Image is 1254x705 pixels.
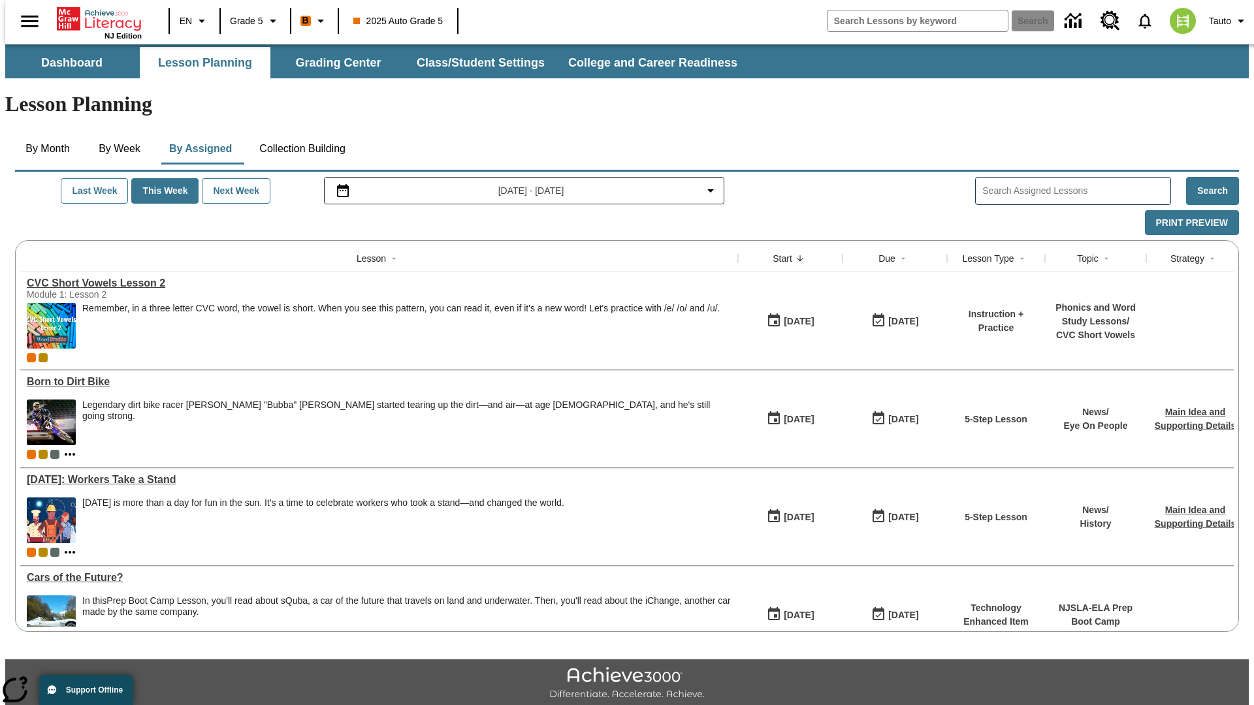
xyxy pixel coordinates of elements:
[784,313,814,330] div: [DATE]
[353,14,443,28] span: 2025 Auto Grade 5
[1204,251,1220,266] button: Sort
[249,133,356,164] button: Collection Building
[828,10,1008,31] input: search field
[174,9,216,33] button: Language: EN, Select a language
[867,505,923,529] button: 09/10/25: Last day the lesson can be accessed
[1170,8,1196,34] img: avatar image
[1063,405,1127,419] p: News /
[954,601,1038,629] p: Technology Enhanced Item
[1057,3,1093,39] a: Data Center
[62,446,78,462] button: Show more classes
[104,32,142,40] span: NJ Edition
[7,47,137,78] button: Dashboard
[792,251,808,266] button: Sort
[225,9,286,33] button: Grade: Grade 5, Select a grade
[762,603,818,627] button: 09/10/25: First time the lesson was available
[762,505,818,529] button: 09/10/25: First time the lesson was available
[131,178,199,204] button: This Week
[82,497,564,543] div: Labor Day is more than a day for fun in the sun. It's a time to celebrate workers who took a stan...
[1052,328,1140,342] p: CVC Short Vowels
[27,376,731,388] div: Born to Dirt Bike
[27,548,36,557] div: Current Class
[82,497,564,509] div: [DATE] is more than a day for fun in the sun. It's a time to celebrate workers who took a stand—a...
[1162,4,1204,38] button: Select a new avatar
[1155,505,1236,529] a: Main Idea and Supporting Details
[202,178,270,204] button: Next Week
[888,411,918,428] div: [DATE]
[558,47,748,78] button: College and Career Readiness
[1128,4,1162,38] a: Notifications
[57,5,142,40] div: Home
[703,183,718,198] svg: Collapse Date Range Filter
[82,303,720,314] p: Remember, in a three letter CVC word, the vowel is short. When you see this pattern, you can read...
[27,303,76,349] img: CVC Short Vowels Lesson 2.
[140,47,270,78] button: Lesson Planning
[27,277,731,289] a: CVC Short Vowels Lesson 2, Lessons
[549,667,705,700] img: Achieve3000 Differentiate Accelerate Achieve
[498,184,564,198] span: [DATE] - [DATE]
[867,603,923,627] button: 08/01/26: Last day the lesson can be accessed
[27,474,731,486] div: Labor Day: Workers Take a Stand
[27,450,36,459] span: Current Class
[27,277,731,289] div: CVC Short Vowels Lesson 2
[27,289,223,300] div: Module 1: Lesson 2
[302,12,309,29] span: B
[39,548,48,557] span: New 2025 class
[180,14,192,28] span: EN
[87,133,152,164] button: By Week
[784,411,814,428] div: [DATE]
[62,544,78,560] button: Show more classes
[15,133,80,164] button: By Month
[773,252,792,265] div: Start
[82,303,720,349] span: Remember, in a three letter CVC word, the vowel is short. When you see this pattern, you can read...
[27,497,76,543] img: A banner with a blue background shows an illustrated row of diverse men and women dressed in clot...
[888,607,918,623] div: [DATE]
[5,92,1249,116] h1: Lesson Planning
[1155,407,1236,431] a: Main Idea and Supporting Details
[1170,252,1204,265] div: Strategy
[867,407,923,431] button: 09/10/25: Last day the lesson can be accessed
[5,47,749,78] div: SubNavbar
[330,183,719,198] button: Select the date range menu item
[82,399,731,445] div: Legendary dirt bike racer James "Bubba" Stewart started tearing up the dirt—and air—at age 4, and...
[39,450,48,459] div: New 2025 class
[357,252,386,265] div: Lesson
[888,313,918,330] div: [DATE]
[61,178,128,204] button: Last Week
[406,47,555,78] button: Class/Student Settings
[1063,419,1127,433] p: Eye On People
[1099,251,1114,266] button: Sort
[1014,251,1030,266] button: Sort
[784,509,814,525] div: [DATE]
[1145,210,1239,236] button: Print Preview
[82,595,731,641] div: In this Prep Boot Camp Lesson, you'll read about sQuba, a car of the future that travels on land ...
[762,309,818,334] button: 09/11/25: First time the lesson was available
[1080,503,1111,517] p: News /
[962,252,1014,265] div: Lesson Type
[1052,601,1140,629] p: NJSLA-ELA Prep Boot Camp
[27,399,76,445] img: Motocross racer James Stewart flies through the air on his dirt bike.
[1080,517,1111,531] p: History
[50,548,59,557] div: OL 2025 Auto Grade 6
[1077,252,1099,265] div: Topic
[50,450,59,459] span: OL 2025 Auto Grade 6
[5,44,1249,78] div: SubNavbar
[82,399,731,422] div: Legendary dirt bike racer [PERSON_NAME] "Bubba" [PERSON_NAME] started tearing up the dirt—and air...
[386,251,402,266] button: Sort
[1186,177,1239,205] button: Search
[10,2,49,40] button: Open side menu
[895,251,911,266] button: Sort
[878,252,895,265] div: Due
[27,353,36,362] div: Current Class
[762,407,818,431] button: 09/10/25: First time the lesson was available
[57,6,142,32] a: Home
[954,307,1038,335] p: Instruction + Practice
[1093,3,1128,39] a: Resource Center, Will open in new tab
[39,353,48,362] div: New 2025 class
